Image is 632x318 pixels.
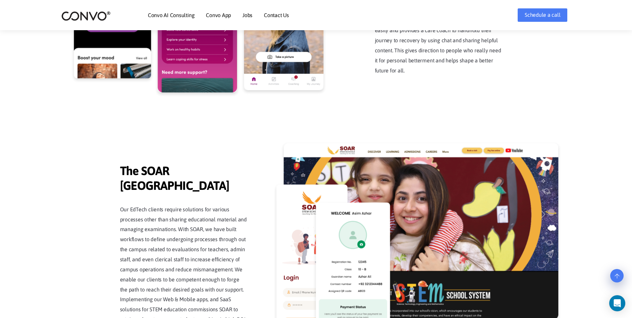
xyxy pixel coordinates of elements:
a: Contact Us [264,12,289,18]
div: Open Intercom Messenger [609,295,625,311]
a: Schedule a call [518,8,567,22]
a: Convo App [206,12,231,18]
img: logo_2.png [61,11,111,21]
span: The SOAR [GEOGRAPHIC_DATA] [120,164,247,194]
a: Convo AI Consulting [148,12,194,18]
a: Jobs [242,12,252,18]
